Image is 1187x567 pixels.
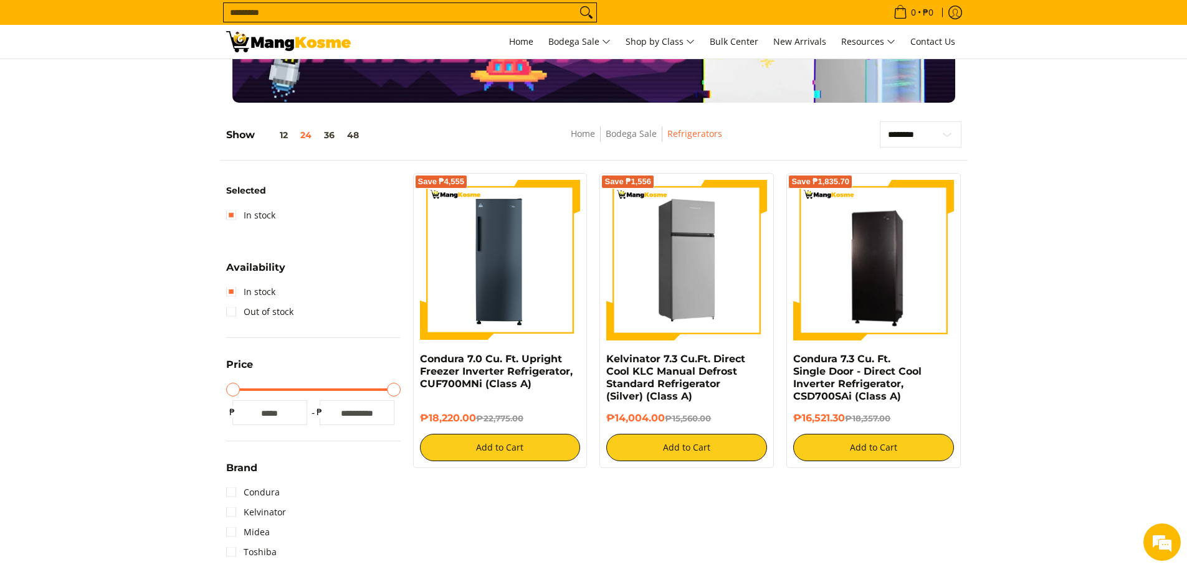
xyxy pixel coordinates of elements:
a: Bodega Sale [606,128,657,139]
a: Home [571,128,595,139]
span: ₱ [313,406,326,418]
span: • [890,6,937,19]
del: ₱22,775.00 [476,413,523,423]
del: ₱15,560.00 [665,413,711,423]
span: Save ₱1,556 [604,178,651,185]
a: Midea [226,522,270,542]
button: 36 [318,130,341,140]
h6: ₱14,004.00 [606,412,767,424]
a: Home [503,25,540,59]
span: Bulk Center [710,35,758,47]
nav: Breadcrumbs [484,126,810,154]
textarea: Type your message and click 'Submit' [6,340,237,383]
nav: Main Menu [363,25,961,59]
a: In stock [226,205,275,225]
span: Save ₱4,555 [418,178,465,185]
a: Kelvinator [226,502,286,522]
span: New Arrivals [773,35,826,47]
a: Out of stock [226,302,293,322]
button: Add to Cart [606,434,767,461]
a: In stock [226,282,275,302]
summary: Open [226,463,257,482]
span: Save ₱1,835.70 [791,178,849,185]
a: Contact Us [904,25,961,59]
a: Refrigerators [667,128,722,139]
h6: ₱18,220.00 [420,412,581,424]
img: Kelvinator 7.3 Cu.Ft. Direct Cool KLC Manual Defrost Standard Refrigerator (Silver) (Class A) - 0 [606,180,767,340]
img: Condura 7.3 Cu. Ft. Single Door - Direct Cool Inverter Refrigerator, CSD700SAi (Class A) [793,182,954,339]
span: ₱0 [921,8,935,17]
a: Bodega Sale [542,25,617,59]
button: Add to Cart [793,434,954,461]
span: Resources [841,34,895,50]
div: Leave a message [65,70,209,86]
h6: Selected [226,185,401,197]
a: Shop by Class [619,25,701,59]
span: Contact Us [910,35,955,47]
a: Condura [226,482,280,502]
h5: Show [226,129,365,141]
a: Kelvinator 7.3 Cu.Ft. Direct Cool KLC Manual Defrost Standard Refrigerator (Silver) (Class A) [606,353,745,402]
h6: ₱16,521.30 [793,412,954,424]
a: Condura 7.0 Cu. Ft. Upright Freezer Inverter Refrigerator, CUF700MNi (Class A) [420,353,573,390]
span: ₱ [226,406,239,418]
span: 0 [909,8,918,17]
button: 24 [294,130,318,140]
img: Bodega Sale Refrigerator l Mang Kosme: Home Appliances Warehouse Sale | Page 2 [226,31,351,52]
span: Home [509,35,533,47]
img: Condura 7.0 Cu. Ft. Upright Freezer Inverter Refrigerator, CUF700MNi (Class A) [420,180,581,340]
a: Toshiba [226,542,277,562]
a: New Arrivals [767,25,832,59]
summary: Open [226,360,253,379]
a: Resources [835,25,902,59]
a: Condura 7.3 Cu. Ft. Single Door - Direct Cool Inverter Refrigerator, CSD700SAi (Class A) [793,353,922,402]
del: ₱18,357.00 [845,413,890,423]
em: Submit [183,383,226,400]
span: Brand [226,463,257,473]
div: Minimize live chat window [204,6,234,36]
span: Bodega Sale [548,34,611,50]
span: Availability [226,263,285,273]
span: Shop by Class [626,34,695,50]
summary: Open [226,263,285,282]
button: Add to Cart [420,434,581,461]
span: Price [226,360,253,370]
button: Search [576,3,596,22]
button: 48 [341,130,365,140]
a: Bulk Center [703,25,765,59]
span: We are offline. Please leave us a message. [26,157,217,283]
button: 12 [255,130,294,140]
